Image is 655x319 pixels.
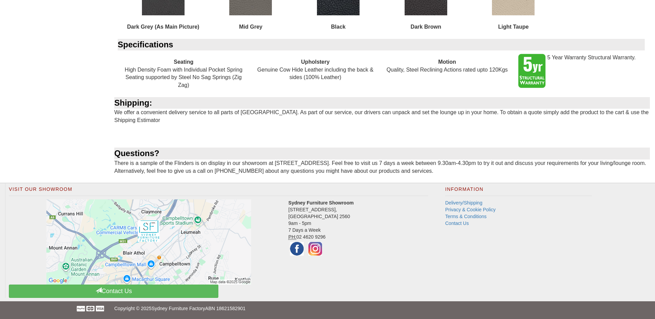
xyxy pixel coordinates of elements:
[174,59,193,65] b: Seating
[445,200,482,206] a: Delivery/Shipping
[46,199,251,285] img: Click to activate map
[288,200,353,206] strong: Sydney Furniture Showroom
[518,54,546,88] img: 5 Year Structural Warranty
[114,97,650,109] div: Shipping:
[301,59,330,65] b: Upholstery
[410,24,441,30] b: Dark Brown
[438,59,456,65] b: Motion
[114,148,650,159] div: Questions?
[445,214,486,219] a: Terms & Conditions
[118,50,249,97] div: High Density Foam with Individual Pocket Spring Seating supported by Steel No Sag Springs (Zig Zag)
[288,234,296,240] abbr: Phone
[14,199,283,285] a: Click to activate map
[307,240,324,257] img: Instagram
[114,301,541,316] p: Copyright © 2025 ABN 18621582901
[9,285,218,298] a: Contact Us
[513,50,645,91] div: 5 Year Warranty Structural Warranty.
[239,24,262,30] b: Mid Grey
[445,221,469,226] a: Contact Us
[127,24,200,30] b: Dark Grey (As Main Picture)
[381,50,513,81] div: Quality, Steel Reclining Actions rated upto 120Kgs
[118,39,645,50] div: Specifications
[9,187,428,196] h2: Visit Our Showroom
[249,50,381,89] div: Genuine Cow Hide Leather including the back & sides (100% Leather)
[288,240,305,257] img: Facebook
[331,24,346,30] b: Black
[445,207,496,212] a: Privacy & Cookie Policy
[498,24,528,30] b: Light Taupe
[445,187,592,196] h2: Information
[151,306,205,311] a: Sydney Furniture Factory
